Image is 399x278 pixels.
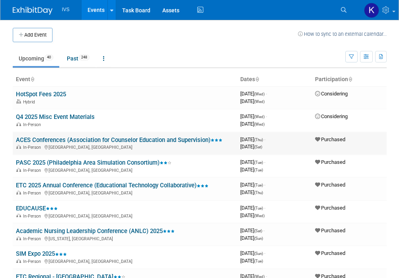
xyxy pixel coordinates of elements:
a: Past248 [61,51,95,66]
span: In-Person [23,168,43,173]
a: Sort by Event Name [30,76,34,82]
span: (Sun) [254,251,263,256]
span: (Tue) [254,168,263,172]
img: Kate Wroblewski [364,3,379,18]
span: In-Person [23,259,43,264]
span: Purchased [315,136,345,142]
span: Purchased [315,205,345,211]
span: [DATE] [240,212,265,218]
span: 40 [45,54,53,60]
span: (Wed) [254,214,265,218]
th: Dates [237,73,312,86]
span: Purchased [315,227,345,233]
span: [DATE] [240,159,265,165]
div: [GEOGRAPHIC_DATA], [GEOGRAPHIC_DATA] [16,167,234,173]
img: In-Person Event [16,122,21,126]
a: PASC 2025 (Philadelphia Area Simulation Consortium) [16,159,171,166]
a: SIM Expo 2025 [16,250,67,257]
a: Academic Nursing Leadership Conference (ANLC) 2025 [16,227,175,235]
span: (Wed) [254,115,265,119]
span: [DATE] [240,113,267,119]
span: [DATE] [240,205,265,211]
span: (Tue) [254,206,263,210]
span: - [264,250,265,256]
span: - [264,136,265,142]
span: Purchased [315,159,345,165]
a: How to sync to an external calendar... [298,31,387,37]
span: [DATE] [240,250,265,256]
span: (Tue) [254,259,263,263]
span: (Wed) [254,99,265,104]
div: [US_STATE], [GEOGRAPHIC_DATA] [16,235,234,241]
img: In-Person Event [16,259,21,263]
span: Purchased [315,182,345,188]
span: (Sun) [254,236,263,241]
span: [DATE] [240,235,263,241]
span: - [264,182,265,188]
span: [DATE] [240,144,262,150]
span: - [266,91,267,97]
span: (Wed) [254,92,265,96]
div: [GEOGRAPHIC_DATA], [GEOGRAPHIC_DATA] [16,189,234,196]
a: EDUCAUSE [16,205,58,212]
span: [DATE] [240,227,265,233]
span: In-Person [23,145,43,150]
img: In-Person Event [16,214,21,218]
span: Purchased [315,250,345,256]
span: In-Person [23,236,43,241]
span: [DATE] [240,182,265,188]
span: - [263,227,265,233]
a: Sort by Start Date [255,76,259,82]
span: In-Person [23,191,43,196]
span: - [264,205,265,211]
span: IVS [62,7,70,12]
span: (Sat) [254,229,262,233]
a: ETC 2025 Annual Conference (Educational Technology Collaborative) [16,182,208,189]
th: Participation [312,73,387,86]
span: In-Person [23,214,43,219]
a: ACES Conferences (Association for Counselor Education and Supervision) [16,136,222,144]
span: [DATE] [240,167,263,173]
img: Hybrid Event [16,99,21,103]
span: [DATE] [240,258,263,264]
button: Add Event [13,28,53,42]
span: (Wed) [254,122,265,126]
span: Considering [315,91,348,97]
span: [DATE] [240,136,265,142]
a: Q4 2025 Misc Event Materials [16,113,95,121]
span: - [266,113,267,119]
span: [DATE] [240,91,267,97]
img: In-Person Event [16,236,21,240]
span: [DATE] [240,98,265,104]
a: Upcoming40 [13,51,59,66]
span: (Thu) [254,191,263,195]
div: [GEOGRAPHIC_DATA], [GEOGRAPHIC_DATA] [16,144,234,150]
span: - [264,159,265,165]
div: [GEOGRAPHIC_DATA], [GEOGRAPHIC_DATA] [16,212,234,219]
img: In-Person Event [16,191,21,194]
span: Considering [315,113,348,119]
span: [DATE] [240,121,265,127]
div: [GEOGRAPHIC_DATA], [GEOGRAPHIC_DATA] [16,258,234,264]
span: (Tue) [254,183,263,187]
img: In-Person Event [16,145,21,149]
span: (Tue) [254,160,263,165]
span: In-Person [23,122,43,127]
span: [DATE] [240,189,263,195]
span: (Sat) [254,145,262,149]
span: 248 [79,54,90,60]
span: Hybrid [23,99,37,105]
img: In-Person Event [16,168,21,172]
th: Event [13,73,237,86]
img: ExhibitDay [13,7,53,15]
a: HotSpot Fees 2025 [16,91,66,98]
a: Sort by Participation Type [348,76,352,82]
span: (Thu) [254,138,263,142]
